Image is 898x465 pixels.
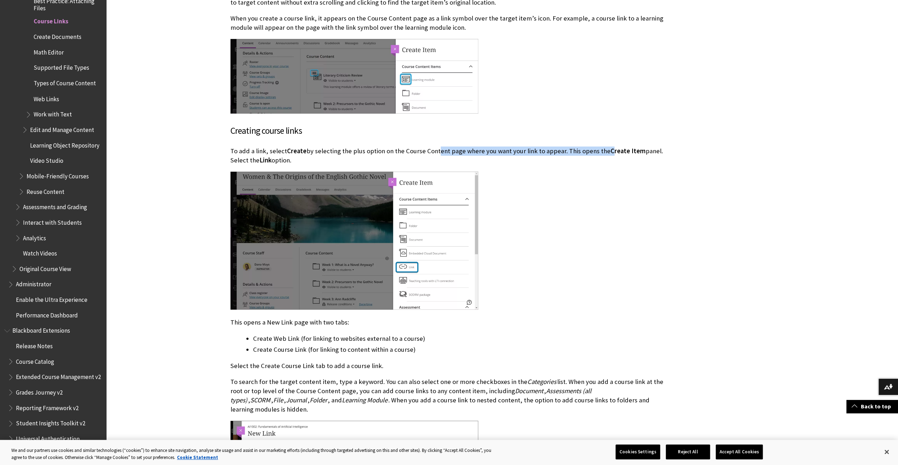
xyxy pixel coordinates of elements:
[34,93,59,102] span: Web Links
[16,293,87,303] span: Enable the Ultra Experience
[23,216,82,226] span: Interact with Students
[16,278,51,288] span: Administrator
[230,318,669,327] p: This opens a New Link page with two tabs:
[286,396,307,404] span: Journal
[230,147,669,165] p: To add a link, select by selecting the plus option on the Course Content page where you want your...
[287,147,307,155] span: Create
[253,345,669,355] li: Create Course Link (for linking to content within a course)
[16,432,101,449] span: Universal Authentication Solution v2
[34,46,64,56] span: Math Editor
[16,386,63,396] span: Grades Journey v2
[230,377,669,414] p: To search for the target content item, type a keyword. You can also select one or more checkboxes...
[30,155,63,164] span: Video Studio
[666,444,710,459] button: Reject All
[273,396,283,404] span: File
[30,124,94,133] span: Edit and Manage Content
[34,77,96,87] span: Types of Course Content
[230,387,591,404] span: Assessments (all types)
[259,156,271,164] span: Link
[230,39,478,114] img: image of course link icon on Course Content page and learning module icon on Create Item panel
[23,232,46,241] span: Analytics
[230,172,478,310] img: Image of Course Content page with Create Item panel open. A blue box highlights the Link option i...
[846,400,898,413] a: Back to top
[34,16,68,25] span: Course Links
[616,444,660,459] button: Cookies Settings
[16,355,54,365] span: Course Catalog
[342,396,388,404] span: Learning Module
[16,402,79,411] span: Reporting Framework v2
[23,201,87,210] span: Assessments and Grading
[16,309,78,318] span: Performance Dashboard
[250,396,270,404] span: SCORM
[34,108,72,118] span: Work with Text
[611,147,646,155] span: Create Item
[34,31,81,40] span: Create Documents
[230,124,669,138] h3: Creating course links
[27,185,64,195] span: Reuse Content
[177,454,218,460] a: More information about your privacy, opens in a new tab
[16,340,53,349] span: Release Notes
[527,378,556,386] span: Categories
[19,263,71,272] span: Original Course View
[34,62,89,71] span: Supported File Types
[310,396,327,404] span: Folder
[230,14,669,32] p: When you create a course link, it appears on the Course Content page as a link symbol over the ta...
[16,417,85,427] span: Student Insights Toolkit v2
[27,170,89,179] span: Mobile-Friendly Courses
[4,325,102,449] nav: Book outline for Blackboard Extensions
[16,371,101,380] span: Extended Course Management v2
[879,444,894,460] button: Close
[716,444,763,459] button: Accept All Cookies
[230,361,669,371] p: Select the Create Course Link tab to add a course link.
[515,387,543,395] span: Document
[23,247,57,257] span: Watch Videos
[253,334,669,344] li: Create Web Link (for linking to websites external to a course)
[12,325,70,334] span: Blackboard Extensions
[11,447,494,461] div: We and our partners use cookies and similar technologies (“cookies”) to enhance site navigation, ...
[30,139,99,149] span: Learning Object Repository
